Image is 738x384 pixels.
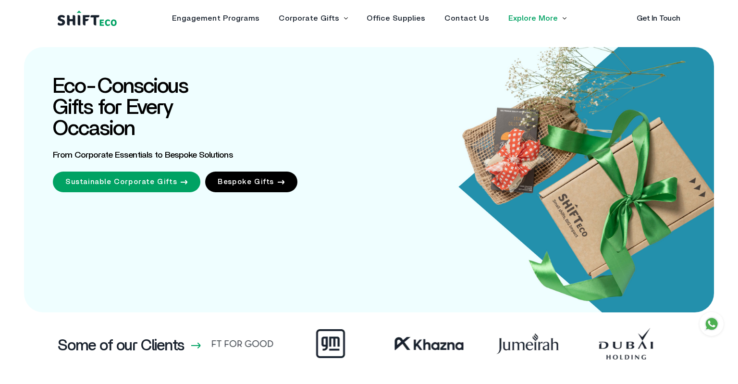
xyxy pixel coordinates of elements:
span: Eco-Conscious Gifts for Every Occasion [53,76,188,139]
h3: Some of our Clients [58,338,184,353]
span: From Corporate Essentials to Bespoke Solutions [53,151,233,160]
img: Frame_42.webp [272,327,371,360]
img: Frame_41.webp [568,327,666,360]
a: Office Supplies [367,14,425,22]
a: Corporate Gifts [279,14,339,22]
a: Engagement Programs [172,14,259,22]
a: Bespoke Gifts [205,172,297,192]
a: Get In Touch [637,14,680,22]
a: Contact Us [444,14,489,22]
a: Explore More [508,14,558,22]
img: Frame_38.webp [469,327,568,360]
img: Frame_59.webp [371,327,469,360]
img: Frame_67.webp [174,327,272,360]
a: Sustainable Corporate Gifts [53,172,200,192]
